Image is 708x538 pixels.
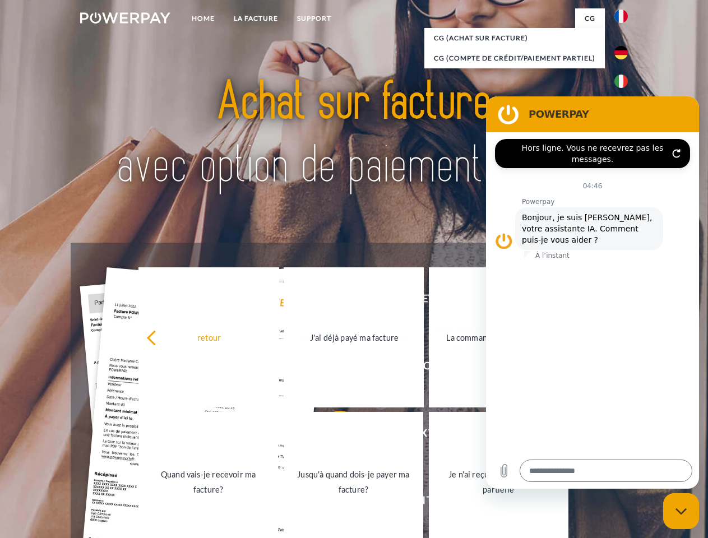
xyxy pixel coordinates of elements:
[614,75,628,88] img: it
[663,493,699,529] iframe: Bouton de lancement de la fenêtre de messagerie, conversation en cours
[146,330,272,345] div: retour
[288,8,341,29] a: Support
[224,8,288,29] a: LA FACTURE
[424,28,605,48] a: CG (achat sur facture)
[107,54,601,215] img: title-powerpay_fr.svg
[575,8,605,29] a: CG
[486,96,699,489] iframe: Fenêtre de messagerie
[424,48,605,68] a: CG (Compte de crédit/paiement partiel)
[290,467,417,497] div: Jusqu'à quand dois-je payer ma facture?
[291,330,418,345] div: J'ai déjà payé ma facture
[80,12,170,24] img: logo-powerpay-white.svg
[436,330,562,345] div: La commande a été renvoyée
[614,10,628,23] img: fr
[182,8,224,29] a: Home
[614,46,628,59] img: de
[145,467,271,497] div: Quand vais-je recevoir ma facture?
[436,467,562,497] div: Je n'ai reçu qu'une livraison partielle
